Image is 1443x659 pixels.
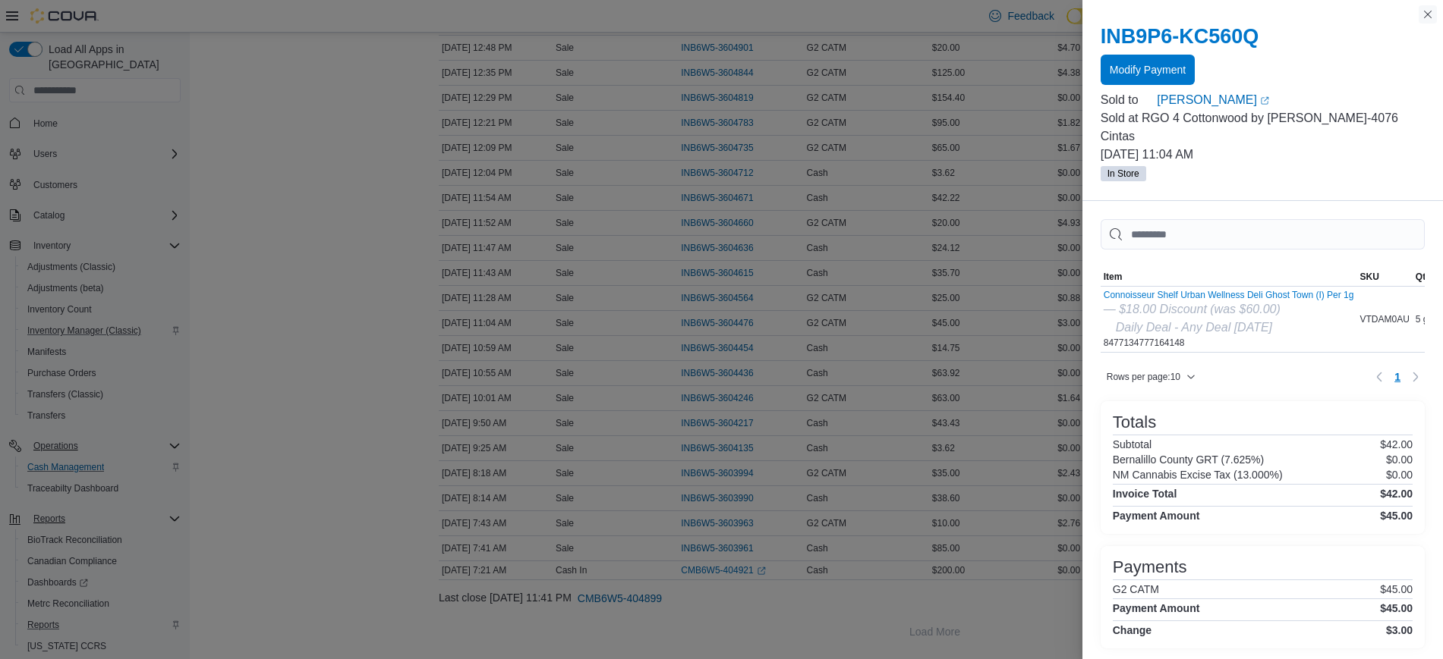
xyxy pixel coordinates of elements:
a: [PERSON_NAME]External link [1157,91,1425,109]
button: Connoisseur Shelf Urban Wellness Deli Ghost Town (I) Per 1g [1104,290,1354,300]
button: Page 1 of 1 [1388,365,1407,389]
button: Previous page [1370,368,1388,386]
p: Sold at RGO 4 Cottonwood by [PERSON_NAME]-4076 Cintas [1101,109,1425,146]
h4: $42.00 [1380,488,1413,500]
span: In Store [1101,166,1146,181]
button: Close this dialog [1419,5,1437,24]
span: Modify Payment [1110,62,1186,77]
p: $42.00 [1380,438,1413,450]
button: Next page [1407,368,1425,386]
h3: Payments [1113,558,1187,576]
h6: Subtotal [1113,438,1152,450]
div: Sold to [1101,91,1155,109]
div: 5 g [1413,310,1434,328]
div: 8477134777164148 [1104,290,1354,349]
h4: Invoice Total [1113,488,1177,500]
button: Qty [1413,268,1434,286]
p: $0.00 [1386,453,1413,466]
input: This is a search bar. As you type, the results lower in the page will automatically filter. [1101,219,1425,249]
p: $45.00 [1380,583,1413,595]
span: Qty [1416,271,1431,283]
h4: Change [1113,624,1152,636]
i: Daily Deal - Any Deal [DATE] [1116,321,1272,334]
h6: Bernalillo County GRT (7.625%) [1113,453,1264,466]
h6: NM Cannabis Excise Tax (13.000%) [1113,469,1283,481]
h3: Totals [1113,413,1156,431]
p: $0.00 [1386,469,1413,481]
span: VTDAM0AU [1360,313,1409,325]
h4: Payment Amount [1113,602,1200,614]
h4: $45.00 [1380,510,1413,522]
span: Item [1104,271,1123,283]
span: 1 [1394,369,1400,384]
span: Rows per page : 10 [1107,371,1180,383]
span: In Store [1107,167,1139,180]
button: Item [1101,268,1357,286]
ul: Pagination for table: MemoryTable from EuiInMemoryTable [1388,365,1407,389]
button: Modify Payment [1101,55,1195,85]
svg: External link [1260,96,1269,105]
nav: Pagination for table: MemoryTable from EuiInMemoryTable [1370,365,1425,389]
h4: Payment Amount [1113,510,1200,522]
button: Rows per page:10 [1101,368,1202,386]
h2: INB9P6-KC560Q [1101,24,1425,49]
div: — $18.00 Discount (was $60.00) [1104,300,1354,319]
h4: $3.00 [1386,624,1413,636]
span: SKU [1360,271,1378,283]
h4: $45.00 [1380,602,1413,614]
h6: G2 CATM [1113,583,1159,595]
button: SKU [1356,268,1412,286]
p: [DATE] 11:04 AM [1101,146,1425,164]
